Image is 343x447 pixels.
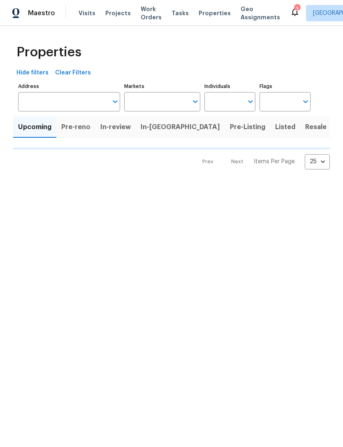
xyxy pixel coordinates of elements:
[124,84,201,89] label: Markets
[245,96,256,107] button: Open
[28,9,55,17] span: Maestro
[195,154,330,169] nav: Pagination Navigation
[55,68,91,78] span: Clear Filters
[254,157,295,166] p: Items Per Page
[190,96,201,107] button: Open
[79,9,95,17] span: Visits
[16,48,81,56] span: Properties
[305,121,327,133] span: Resale
[230,121,265,133] span: Pre-Listing
[105,9,131,17] span: Projects
[100,121,131,133] span: In-review
[199,9,231,17] span: Properties
[294,5,300,13] div: 3
[52,65,94,81] button: Clear Filters
[18,121,51,133] span: Upcoming
[141,5,162,21] span: Work Orders
[275,121,295,133] span: Listed
[13,65,52,81] button: Hide filters
[109,96,121,107] button: Open
[171,10,189,16] span: Tasks
[141,121,220,133] span: In-[GEOGRAPHIC_DATA]
[18,84,120,89] label: Address
[300,96,311,107] button: Open
[61,121,90,133] span: Pre-reno
[241,5,280,21] span: Geo Assignments
[204,84,255,89] label: Individuals
[16,68,49,78] span: Hide filters
[260,84,311,89] label: Flags
[305,151,330,172] div: 25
